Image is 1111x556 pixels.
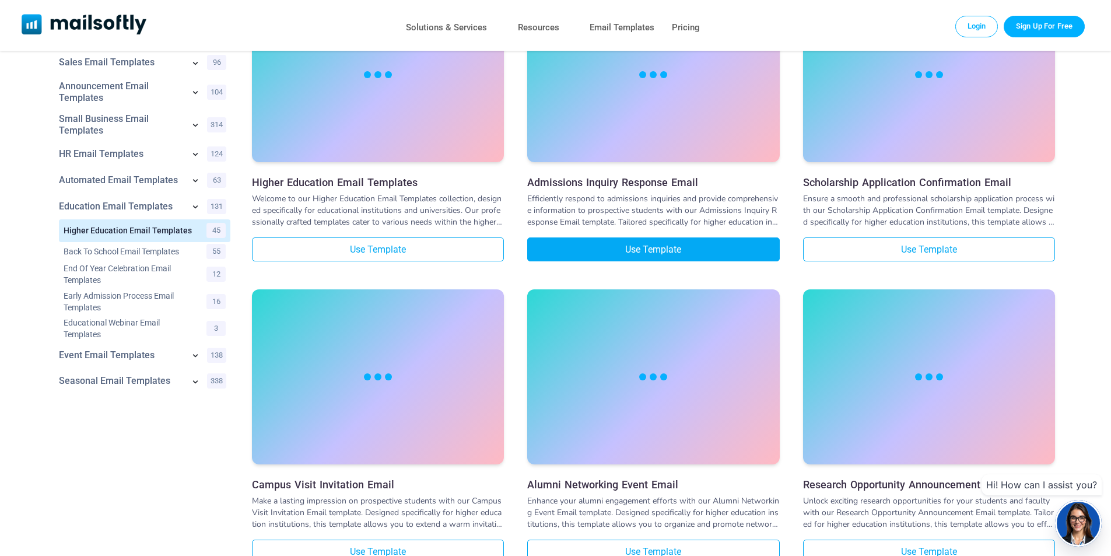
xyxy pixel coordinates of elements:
[518,19,559,36] a: Resources
[527,495,779,530] div: Enhance your alumni engagement efforts with our Alumni Networking Event Email template. Designed ...
[190,86,201,100] a: Show subcategories for Announcement Email Templates
[190,174,201,188] a: Show subcategories for Automated Email Templates
[252,478,504,491] a: Campus Visit Invitation Email
[527,478,779,491] a: Alumni Networking Event Email
[252,176,504,188] a: Higher Education Email Templates
[803,289,1055,467] a: Research Opportunity Announcement Email
[590,19,654,36] a: Email Templates
[406,19,487,36] a: Solutions & Services
[22,14,147,34] img: Mailsoftly Logo
[527,176,779,188] a: Admissions Inquiry Response Email
[803,478,1055,491] a: Research Opportunity Announcement Email
[527,237,779,261] a: Use Template
[803,237,1055,261] a: Use Template
[64,263,192,286] a: Category
[59,375,184,387] a: Category
[955,16,998,37] a: Login
[190,119,201,133] a: Show subcategories for Small Business Email Templates
[672,19,700,36] a: Pricing
[252,289,504,467] a: Campus Visit Invitation Email
[982,474,1102,495] div: Hi! How can I assist you?
[190,376,201,390] a: Show subcategories for Seasonal+Email+Templates
[803,176,1055,188] a: Scholarship Application Confirmation Email
[1004,16,1085,37] a: Trial
[64,246,192,257] a: Category
[22,14,147,37] a: Mailsoftly
[527,193,779,228] div: Efficiently respond to admissions inquiries and provide comprehensive information to prospective ...
[252,193,504,228] div: Welcome to our Higher Education Email Templates collection, designed specifically for educational...
[252,237,504,261] a: Use Template
[190,201,201,215] a: Show subcategories for Education Email Templates
[64,317,192,340] a: Category
[59,349,184,361] a: Category
[803,193,1055,228] div: Ensure a smooth and professional scholarship application process with our Scholarship Application...
[527,289,779,467] a: Alumni Networking Event Email
[59,148,184,160] a: Category
[803,495,1055,530] div: Unlock exciting research opportunities for your students and faculty with our Research Opportunit...
[59,174,184,186] a: Category
[190,148,201,162] a: Show subcategories for HR Email Templates
[190,57,201,71] a: Show subcategories for Sales Email Templates
[59,81,184,104] a: Category
[64,225,192,236] a: Category
[59,57,184,68] a: Category
[252,495,504,530] div: Make a lasting impression on prospective students with our Campus Visit Invitation Email template...
[64,290,192,313] a: Category
[59,201,184,212] a: Category
[190,349,201,363] a: Show subcategories for Event Email Templates
[1055,502,1102,545] img: agent
[59,113,184,137] a: Category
